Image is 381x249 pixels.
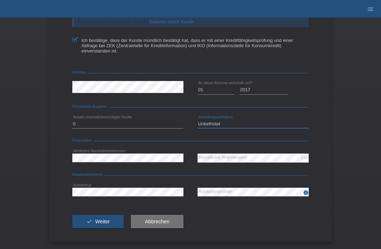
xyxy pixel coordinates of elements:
button: Abbrechen [131,215,183,228]
a: menu [363,7,377,11]
div: Dieses Formular kann der Kunde auch auf seinem Smartphone ausfüllen, falls er diese persönlichen ... [72,11,309,27]
button: check Weiter [72,215,124,228]
div: CHF [301,156,309,160]
span: Persönliche Angaben [72,105,109,108]
span: Adresse [72,70,87,74]
i: info [303,190,309,195]
a: info [303,192,309,196]
i: menu [367,6,374,13]
span: Ausweisdokument [72,173,104,176]
span: Weiter [95,219,110,224]
label: Ich bestätige, dass der Kunde mündlich bestätigt hat, dass er mit einer Kreditfähigkeitsprüfung u... [72,38,309,54]
a: Scannen durch Kunde [149,19,194,24]
i: check [86,219,92,224]
span: Abbrechen [145,219,169,224]
span: Finanzielles [72,138,93,142]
